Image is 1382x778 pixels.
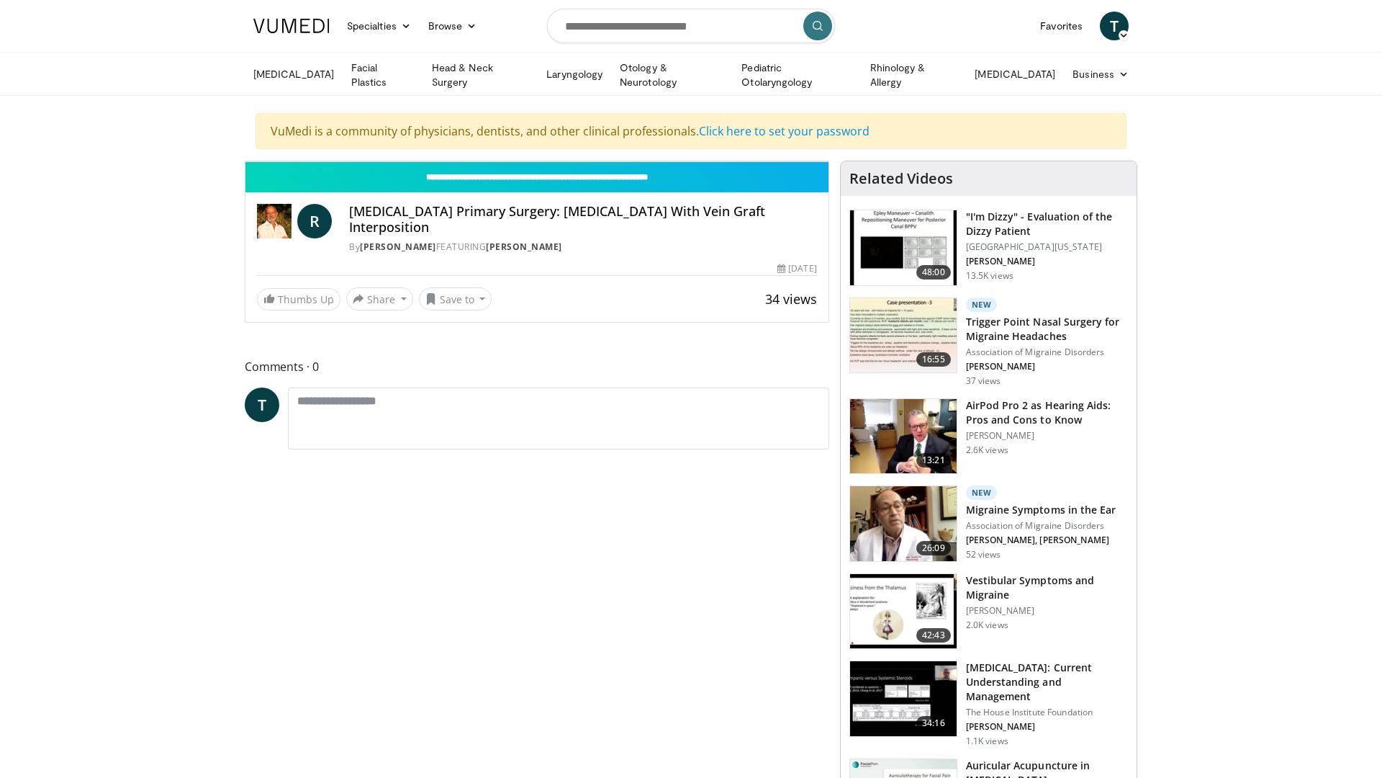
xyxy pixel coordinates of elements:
[360,241,436,253] a: [PERSON_NAME]
[966,707,1128,718] p: The House Institute Foundation
[849,573,1128,650] a: 42:43 Vestibular Symptoms and Migraine [PERSON_NAME] 2.0K views
[849,170,953,187] h4: Related Videos
[849,661,1128,747] a: 34:16 [MEDICAL_DATA]: Current Understanding and Management The House Institute Foundation [PERSON...
[349,204,817,235] h4: [MEDICAL_DATA] Primary Surgery: [MEDICAL_DATA] With Vein Graft Interposition
[245,161,828,162] video-js: Video Player
[777,262,816,275] div: [DATE]
[916,453,951,468] span: 13:21
[966,60,1064,89] a: [MEDICAL_DATA]
[346,287,413,310] button: Share
[966,398,1128,427] h3: AirPod Pro 2 as Hearing Aids: Pros and Cons to Know
[245,357,829,376] span: Comments 0
[966,430,1128,442] p: [PERSON_NAME]
[966,520,1116,532] p: Association of Migraine Disorders
[966,444,1008,456] p: 2.6K views
[338,12,420,40] a: Specialties
[733,61,861,89] a: Pediatric Otolaryngology
[966,721,1128,733] p: [PERSON_NAME]
[966,620,1008,631] p: 2.0K views
[256,113,1126,149] div: VuMedi is a community of physicians, dentists, and other clinical professionals.
[966,735,1008,747] p: 1.1K views
[916,628,951,643] span: 42:43
[850,399,957,474] img: a78774a7-53a7-4b08-bcf0-1e3aa9dc638f.150x105_q85_crop-smart_upscale.jpg
[916,352,951,367] span: 16:55
[420,12,486,40] a: Browse
[916,716,951,730] span: 34:16
[699,123,870,139] a: Click here to set your password
[966,241,1128,253] p: [GEOGRAPHIC_DATA][US_STATE]
[966,573,1128,602] h3: Vestibular Symptoms and Migraine
[245,388,279,422] a: T
[916,541,951,555] span: 26:09
[257,204,292,238] img: Dr Robert Vincent
[966,661,1128,704] h3: [MEDICAL_DATA]: Current Understanding and Management
[966,361,1128,372] p: [PERSON_NAME]
[850,661,957,736] img: f755187e-9586-412e-93dd-c90257a2bcae.150x105_q85_crop-smart_upscale.jpg
[966,256,1128,267] p: [PERSON_NAME]
[850,574,957,649] img: 5981515a-14bc-4275-ad5e-7ce3b63924e5.150x105_q85_crop-smart_upscale.jpg
[765,290,817,308] span: 34 views
[966,270,1013,282] p: 13.5K views
[486,241,562,253] a: [PERSON_NAME]
[343,61,423,89] a: Facial Plastics
[1064,60,1137,89] a: Business
[611,61,733,89] a: Otology & Neurotology
[850,210,957,285] img: 5373e1fe-18ae-47e7-ad82-0c604b173657.150x105_q85_crop-smart_upscale.jpg
[849,210,1128,286] a: 48:00 "I'm Dizzy" - Evaluation of the Dizzy Patient [GEOGRAPHIC_DATA][US_STATE] [PERSON_NAME] 13....
[966,549,1001,560] p: 52 views
[966,375,1001,387] p: 37 views
[966,315,1128,344] h3: Trigger Point Nasal Surgery for Migraine Headaches
[547,9,835,43] input: Search topics, interventions
[245,60,343,89] a: [MEDICAL_DATA]
[538,60,611,89] a: Laryngology
[966,210,1128,238] h3: "I'm Dizzy" - Evaluation of the Dizzy Patient
[916,265,951,280] span: 48:00
[1031,12,1091,40] a: Favorites
[849,298,1128,387] a: 16:55 New Trigger Point Nasal Surgery for Migraine Headaches Association of Migraine Disorders [P...
[966,503,1116,517] h3: Migraine Symptoms in the Ear
[849,486,1128,562] a: 26:09 New Migraine Symptoms in the Ear Association of Migraine Disorders [PERSON_NAME], [PERSON_N...
[966,346,1128,358] p: Association of Migraine Disorders
[966,535,1116,546] p: [PERSON_NAME], [PERSON_NAME]
[257,288,340,310] a: Thumbs Up
[349,241,817,254] div: By FEATURING
[297,204,332,238] a: R
[1100,12,1129,40] a: T
[849,398,1128,475] a: 13:21 AirPod Pro 2 as Hearing Aids: Pros and Cons to Know [PERSON_NAME] 2.6K views
[423,61,538,89] a: Head & Neck Surgery
[966,298,998,312] p: New
[419,287,492,310] button: Save to
[966,486,998,500] p: New
[850,298,957,373] img: fb121519-7efd-4119-8941-0107c5611251.150x105_q85_crop-smart_upscale.jpg
[966,605,1128,617] p: [PERSON_NAME]
[862,61,967,89] a: Rhinology & Allergy
[253,19,330,33] img: VuMedi Logo
[850,486,957,561] img: 8017e85c-b799-48eb-8797-5beb0e975819.150x105_q85_crop-smart_upscale.jpg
